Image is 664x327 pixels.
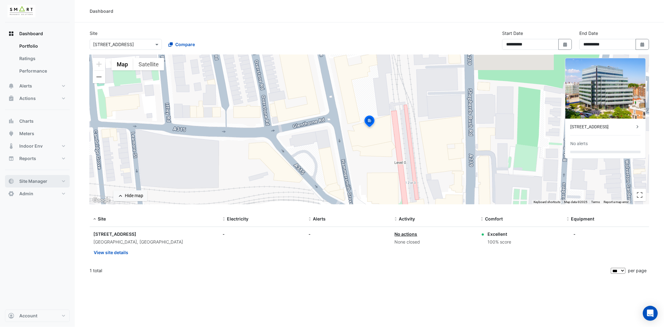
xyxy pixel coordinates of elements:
label: End Date [579,30,598,36]
button: Keyboard shortcuts [534,200,560,204]
div: - [574,231,576,237]
app-icon: Admin [8,191,14,197]
fa-icon: Select Date [563,42,568,47]
div: - [223,231,301,237]
div: 1 total [90,263,610,278]
div: [STREET_ADDRESS] [570,124,634,130]
span: Admin [19,191,33,197]
a: No actions [395,231,417,237]
div: None closed [395,239,473,246]
span: Alerts [313,216,326,221]
span: Charts [19,118,34,124]
a: Open this area in Google Maps (opens a new window) [91,196,112,204]
button: Admin [5,187,70,200]
a: Ratings [14,52,70,65]
app-icon: Site Manager [8,178,14,184]
a: Terms [591,200,600,204]
a: Report a map error [604,200,629,204]
button: Reports [5,152,70,165]
button: Hide map [113,190,147,201]
app-icon: Alerts [8,83,14,89]
div: Dashboard [5,40,70,80]
app-icon: Indoor Env [8,143,14,149]
span: Site Manager [19,178,47,184]
div: [GEOGRAPHIC_DATA], [GEOGRAPHIC_DATA] [93,239,215,246]
span: Indoor Env [19,143,43,149]
span: Dashboard [19,31,43,37]
div: Excellent [487,231,511,237]
label: Site [90,30,97,36]
span: Activity [399,216,415,221]
a: Portfolio [14,40,70,52]
button: Compare [164,39,199,50]
span: Meters [19,130,34,137]
span: Actions [19,95,36,102]
span: per page [628,268,647,273]
button: Site Manager [5,175,70,187]
button: Show satellite imagery [133,58,164,70]
button: Show street map [111,58,133,70]
img: 12 Hammersmith Grove [565,58,646,119]
app-icon: Actions [8,95,14,102]
button: Account [5,310,70,322]
span: Account [19,313,37,319]
button: Meters [5,127,70,140]
button: Indoor Env [5,140,70,152]
app-icon: Charts [8,118,14,124]
div: Hide map [125,192,143,199]
div: Open Intercom Messenger [643,306,658,321]
div: 100% score [487,239,511,246]
div: No alerts [570,140,588,147]
img: Company Logo [7,5,35,17]
a: Performance [14,65,70,77]
app-icon: Meters [8,130,14,137]
span: Equipment [571,216,595,221]
button: Charts [5,115,70,127]
img: site-pin-selected.svg [363,115,376,130]
button: Alerts [5,80,70,92]
button: Dashboard [5,27,70,40]
span: Site [98,216,106,221]
label: Start Date [502,30,523,36]
div: - [308,231,387,237]
button: Zoom out [93,71,105,83]
span: Reports [19,155,36,162]
button: Zoom in [93,58,105,70]
app-icon: Reports [8,155,14,162]
app-icon: Dashboard [8,31,14,37]
span: Compare [175,41,195,48]
button: Actions [5,92,70,105]
button: Toggle fullscreen view [633,189,646,201]
span: Alerts [19,83,32,89]
span: Electricity [227,216,248,221]
span: Map data ©2025 [564,200,587,204]
fa-icon: Select Date [640,42,645,47]
button: View site details [93,247,129,258]
img: Google [91,196,112,204]
div: [STREET_ADDRESS] [93,231,215,237]
span: Comfort [485,216,503,221]
div: Dashboard [90,8,113,14]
